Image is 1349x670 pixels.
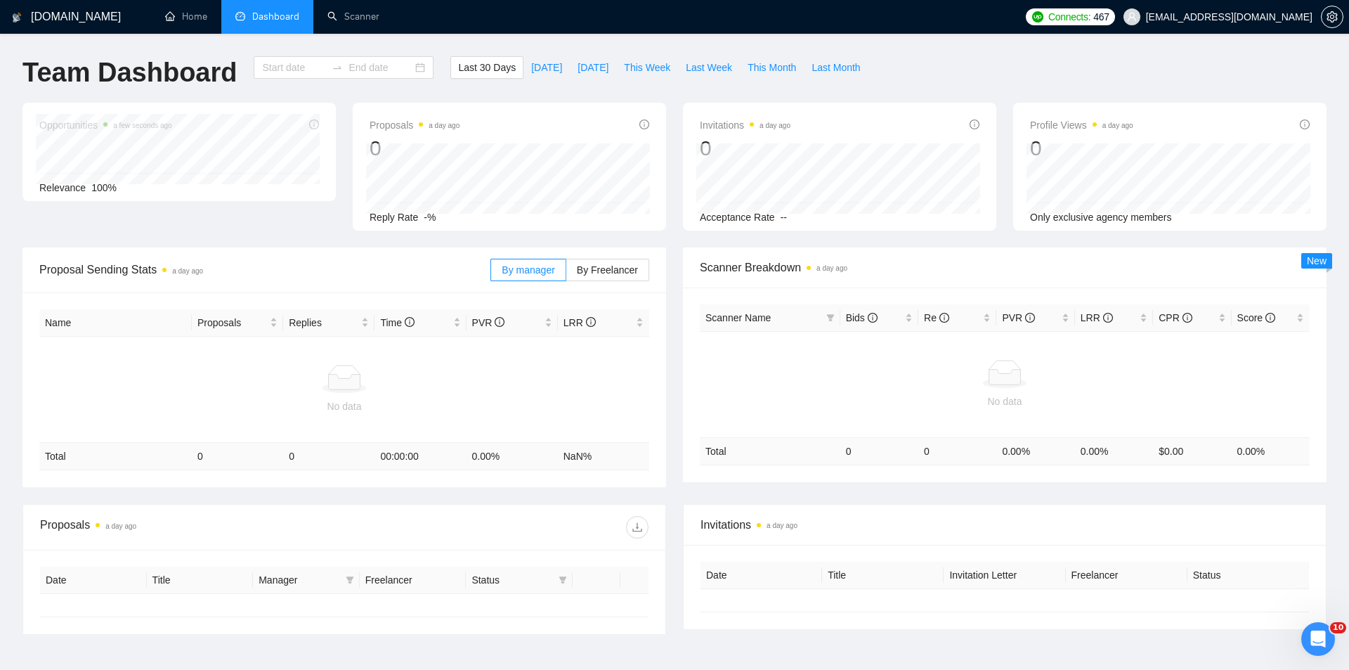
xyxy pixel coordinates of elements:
span: LRR [1081,312,1113,323]
span: [DATE] [531,60,562,75]
td: 0 [918,437,996,465]
td: Total [700,437,840,465]
span: 10 [1330,622,1346,633]
span: Acceptance Rate [700,212,775,223]
div: No data [705,394,1304,409]
span: Score [1237,312,1275,323]
img: logo [12,6,22,29]
td: 0.00 % [467,443,558,470]
span: CPR [1159,312,1192,323]
img: upwork-logo.png [1032,11,1043,22]
span: Proposal Sending Stats [39,261,490,278]
button: download [626,516,649,539]
td: Total [39,443,192,470]
button: Last 30 Days [450,56,523,79]
span: to [332,62,343,73]
time: a day ago [429,122,460,129]
span: By Freelancer [577,264,638,276]
span: info-circle [1182,313,1192,323]
time: a day ago [105,522,136,530]
th: Status [1187,562,1309,589]
time: a day ago [172,267,203,275]
span: Scanner Breakdown [700,259,1310,276]
a: searchScanner [327,11,379,22]
a: homeHome [165,11,207,22]
span: PVR [1002,312,1035,323]
span: Invitations [700,117,790,134]
time: a day ago [816,264,847,272]
span: user [1127,12,1137,22]
span: info-circle [939,313,949,323]
span: download [627,522,648,533]
button: This Month [740,56,804,79]
span: setting [1322,11,1343,22]
th: Date [40,567,147,594]
span: Dashboard [252,11,299,22]
th: Title [822,562,944,589]
span: LRR [563,317,596,328]
h1: Team Dashboard [22,56,237,89]
input: Start date [262,60,326,75]
th: Title [147,567,254,594]
span: filter [343,569,357,591]
td: 0 [283,443,374,470]
div: 0 [700,135,790,162]
th: Freelancer [360,567,467,594]
span: Re [924,312,949,323]
span: Last 30 Days [458,60,516,75]
span: Replies [289,315,358,330]
span: Proposals [197,315,267,330]
span: Bids [846,312,878,323]
span: -% [424,212,436,223]
div: 0 [370,135,460,162]
time: a day ago [760,122,790,129]
td: 0 [840,437,918,465]
span: [DATE] [578,60,608,75]
td: $ 0.00 [1153,437,1231,465]
span: info-circle [970,120,979,129]
span: filter [559,576,567,584]
span: info-circle [1300,120,1310,129]
span: PVR [472,317,505,328]
span: info-circle [868,313,878,323]
span: -- [781,212,787,223]
button: Last Month [804,56,868,79]
span: Only exclusive agency members [1030,212,1172,223]
span: Manager [259,572,340,588]
span: This Week [624,60,670,75]
button: setting [1321,6,1343,28]
button: Last Week [678,56,740,79]
span: Proposals [370,117,460,134]
span: info-circle [1103,313,1113,323]
span: Reply Rate [370,212,418,223]
td: 0.00 % [996,437,1074,465]
a: setting [1321,11,1343,22]
span: info-circle [1265,313,1275,323]
span: Last Week [686,60,732,75]
button: This Week [616,56,678,79]
div: No data [45,399,644,414]
span: By manager [502,264,554,276]
span: Connects: [1048,9,1090,25]
span: Invitations [700,516,1309,534]
span: filter [556,569,570,591]
time: a day ago [767,522,797,529]
th: Invitation Letter [944,562,1065,589]
th: Replies [283,309,374,337]
td: 00:00:00 [374,443,466,470]
span: Time [380,317,414,328]
td: NaN % [558,443,649,470]
span: Relevance [39,182,86,193]
span: info-circle [495,317,504,327]
th: Manager [253,567,360,594]
span: dashboard [235,11,245,21]
span: info-circle [639,120,649,129]
span: New [1307,255,1327,266]
span: Scanner Name [705,312,771,323]
th: Freelancer [1066,562,1187,589]
span: filter [823,307,838,328]
div: 0 [1030,135,1133,162]
button: [DATE] [570,56,616,79]
button: [DATE] [523,56,570,79]
span: Profile Views [1030,117,1133,134]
